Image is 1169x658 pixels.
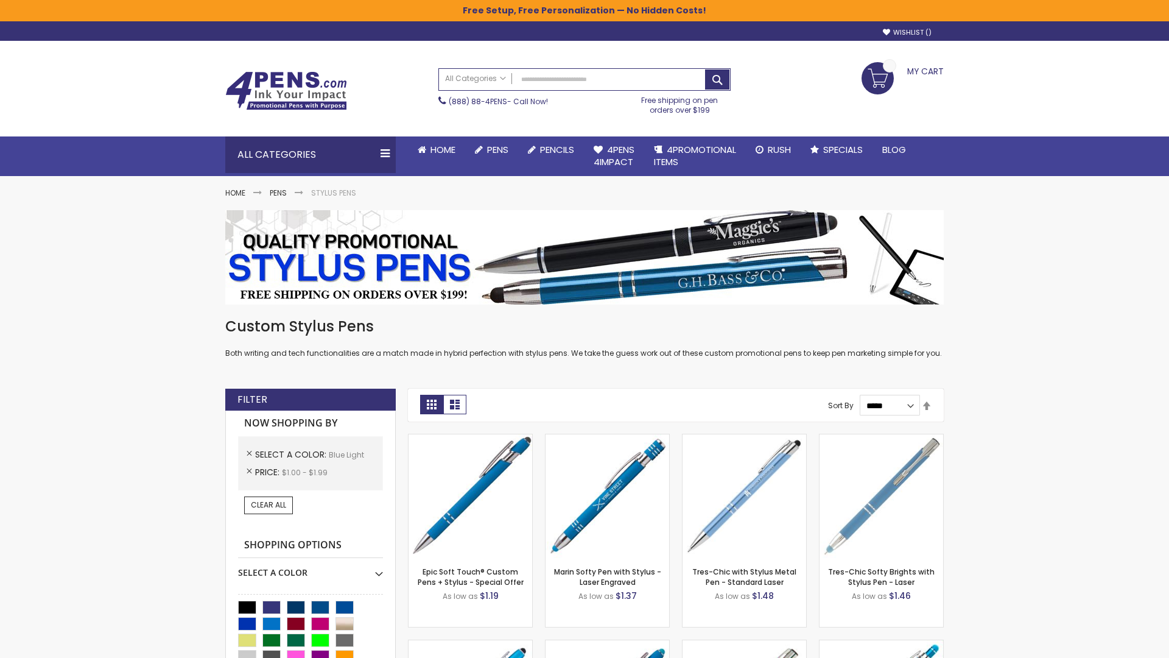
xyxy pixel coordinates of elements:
h1: Custom Stylus Pens [225,317,944,336]
strong: Grid [420,395,443,414]
a: Tres-Chic Softy Brights with Stylus Pen - Laser [828,567,935,587]
span: As low as [443,591,478,601]
div: All Categories [225,136,396,173]
a: Tres-Chic Touch Pen - Standard Laser-Blue - Light [683,640,806,650]
a: Wishlist [883,28,932,37]
img: Tres-Chic Softy Brights with Stylus Pen - Laser-Blue - Light [820,434,943,558]
a: Tres-Chic with Stylus Metal Pen - Standard Laser-Blue - Light [683,434,806,444]
label: Sort By [828,400,854,411]
span: $1.37 [616,590,637,602]
div: Both writing and tech functionalities are a match made in hybrid perfection with stylus pens. We ... [225,317,944,359]
a: Tres-Chic with Stylus Metal Pen - Standard Laser [692,567,796,587]
span: Blog [882,143,906,156]
img: Marin Softy Pen with Stylus - Laser Engraved-Blue - Light [546,434,669,558]
span: Home [430,143,455,156]
span: Price [255,466,282,478]
img: 4P-MS8B-Blue - Light [409,434,532,558]
a: Home [225,188,245,198]
strong: Filter [237,393,267,406]
div: Select A Color [238,558,383,579]
a: Home [408,136,465,163]
span: 4Pens 4impact [594,143,634,168]
span: - Call Now! [449,96,548,107]
a: (888) 88-4PENS [449,96,507,107]
strong: Shopping Options [238,532,383,559]
span: Blue Light [329,450,364,460]
a: Ellipse Softy Brights with Stylus Pen - Laser-Blue - Light [546,640,669,650]
a: Epic Soft Touch® Custom Pens + Stylus - Special Offer [418,567,524,587]
a: Specials [801,136,872,163]
span: $1.00 - $1.99 [282,467,328,478]
span: $1.19 [480,590,499,602]
span: $1.48 [752,590,774,602]
img: Stylus Pens [225,210,944,305]
a: Phoenix Softy Brights with Stylus Pen - Laser-Blue - Light [820,640,943,650]
span: As low as [578,591,614,601]
strong: Stylus Pens [311,188,356,198]
a: Pens [465,136,518,163]
a: Blog [872,136,916,163]
a: Marin Softy Pen with Stylus - Laser Engraved [554,567,661,587]
span: $1.46 [889,590,911,602]
a: Tres-Chic Softy Brights with Stylus Pen - Laser-Blue - Light [820,434,943,444]
img: 4Pens Custom Pens and Promotional Products [225,71,347,110]
span: All Categories [445,74,506,83]
a: 4P-MS8B-Blue - Light [409,434,532,444]
span: Select A Color [255,448,329,461]
a: Marin Softy Pen with Stylus - Laser Engraved-Blue - Light [546,434,669,444]
a: All Categories [439,69,512,89]
a: Clear All [244,497,293,514]
a: Ellipse Stylus Pen - Standard Laser-Blue - Light [409,640,532,650]
span: Specials [823,143,863,156]
a: Pens [270,188,287,198]
span: As low as [715,591,750,601]
span: Rush [768,143,791,156]
a: Pencils [518,136,584,163]
span: 4PROMOTIONAL ITEMS [654,143,736,168]
span: Pens [487,143,508,156]
strong: Now Shopping by [238,411,383,436]
a: 4Pens4impact [584,136,644,176]
span: As low as [852,591,887,601]
span: Clear All [251,500,286,510]
img: Tres-Chic with Stylus Metal Pen - Standard Laser-Blue - Light [683,434,806,558]
a: Rush [746,136,801,163]
div: Free shipping on pen orders over $199 [629,91,731,115]
a: 4PROMOTIONALITEMS [644,136,746,176]
span: Pencils [540,143,574,156]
